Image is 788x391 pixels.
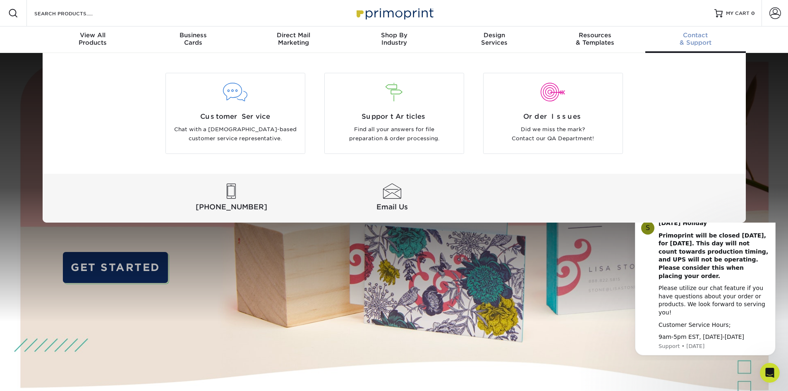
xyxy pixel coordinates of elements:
span: [PHONE_NUMBER] [153,202,310,212]
p: Find all your answers for file preparation & order processing. [331,125,457,144]
div: Services [444,31,545,46]
iframe: Intercom notifications message [623,223,788,360]
a: BusinessCards [143,26,243,53]
div: & Support [645,31,746,46]
div: & Templates [545,31,645,46]
div: Marketing [243,31,344,46]
p: Message from Support, sent 1w ago [36,120,147,127]
p: Did we miss the mark? Contact our QA Department! [490,125,616,144]
span: Shop By [344,31,444,39]
span: Email Us [314,202,471,212]
span: Order Issues [490,112,616,122]
img: tab_domain_overview_orange.svg [22,48,29,55]
p: Chat with a [DEMOGRAPHIC_DATA]-based customer service representative. [172,125,299,144]
a: Order Issues Did we miss the mark? Contact our QA Department! [480,73,626,154]
div: Cards [143,31,243,46]
span: Contact [645,31,746,39]
input: SEARCH PRODUCTS..... [34,8,114,18]
div: Domain Overview [31,49,74,54]
a: Email Us [314,184,471,213]
img: Primoprint [353,4,436,22]
span: Support Articles [331,112,457,122]
span: View All [43,31,143,39]
img: website_grey.svg [13,22,20,28]
span: MY CART [726,10,750,17]
div: v 4.0.25 [23,13,41,20]
div: Customer Service Hours; [36,98,147,107]
a: Direct MailMarketing [243,26,344,53]
a: View AllProducts [43,26,143,53]
a: Support Articles Find all your answers for file preparation & order processing. [321,73,467,154]
a: DesignServices [444,26,545,53]
img: tab_keywords_by_traffic_grey.svg [82,48,89,55]
a: Contact& Support [645,26,746,53]
div: Products [43,31,143,46]
img: logo_orange.svg [13,13,20,20]
div: Please utilize our chat feature if you have questions about your order or products. We look forwa... [36,62,147,94]
span: 0 [751,10,755,16]
span: Customer Service [172,112,299,122]
a: Resources& Templates [545,26,645,53]
b: Primoprint will be closed [DATE], for [DATE]. This day will not count towards production timing, ... [36,10,146,57]
iframe: Intercom live chat [760,363,780,383]
div: Industry [344,31,444,46]
a: Customer Service Chat with a [DEMOGRAPHIC_DATA]-based customer service representative. [162,73,309,154]
a: Shop ByIndustry [344,26,444,53]
div: Domain: [DOMAIN_NAME] [22,22,91,28]
span: Direct Mail [243,31,344,39]
div: Keywords by Traffic [91,49,139,54]
div: 9am-5pm EST, [DATE]-[DATE] [36,110,147,119]
a: [PHONE_NUMBER] [153,184,310,213]
span: Resources [545,31,645,39]
span: Design [444,31,545,39]
span: Business [143,31,243,39]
